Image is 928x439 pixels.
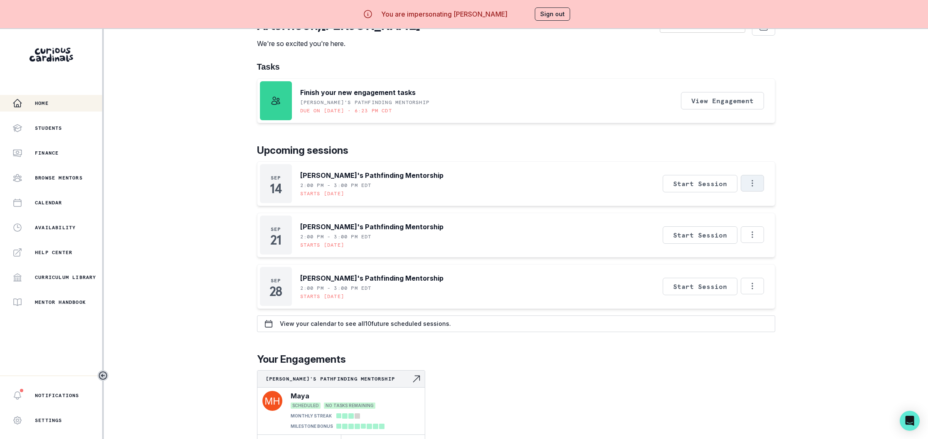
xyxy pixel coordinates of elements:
p: [PERSON_NAME]'s Pathfinding Mentorship [300,99,430,106]
p: Sep [271,277,281,284]
p: Availability [35,224,76,231]
p: Students [35,125,62,131]
button: Start Session [663,226,737,244]
p: Help Center [35,249,72,256]
p: Your Engagements [257,352,775,367]
p: Maya [291,391,309,401]
button: Start Session [663,175,737,192]
span: SCHEDULED [291,403,321,409]
p: Mentor Handbook [35,299,86,306]
img: svg [262,391,282,411]
p: [PERSON_NAME]'s Pathfinding Mentorship [300,222,443,232]
p: Notifications [35,392,79,399]
button: Sign out [535,7,570,21]
p: [PERSON_NAME]'s Pathfinding Mentorship [300,170,443,180]
p: Sep [271,226,281,233]
p: View your calendar to see all 10 future scheduled sessions. [280,320,451,327]
p: Settings [35,417,62,424]
button: Toggle sidebar [98,370,108,381]
p: Curriculum Library [35,274,96,281]
p: Home [35,100,49,107]
p: Finish your new engagement tasks [300,87,416,97]
span: NO TASKS REMAINING [324,403,375,409]
p: 2:00 PM - 3:00 PM EDT [300,285,372,291]
p: Starts [DATE] [300,293,345,300]
button: Options [741,278,764,294]
p: Upcoming sessions [257,143,775,158]
div: Open Intercom Messenger [900,411,920,431]
p: afternoon , [PERSON_NAME] [257,17,420,34]
svg: Navigate to engagement page [411,374,421,384]
button: Start Session [663,278,737,295]
img: Curious Cardinals Logo [29,48,73,62]
p: 14 [270,184,281,193]
p: Browse Mentors [35,175,83,181]
p: You are impersonating [PERSON_NAME] [381,9,507,19]
h1: Tasks [257,62,775,72]
p: Sep [271,175,281,181]
p: Calendar [35,199,62,206]
a: [PERSON_NAME]'s Pathfinding MentorshipNavigate to engagement pageMayaSCHEDULEDNO TASKS REMAININGM... [257,371,425,431]
p: 28 [269,287,282,296]
p: 21 [270,236,281,244]
p: [PERSON_NAME]'s Pathfinding Mentorship [300,273,443,283]
p: Starts [DATE] [300,242,345,248]
p: Finance [35,150,59,156]
p: MILESTONE BONUS [291,423,333,429]
button: View Engagement [681,92,764,109]
p: 2:00 PM - 3:00 PM EDT [300,233,372,240]
p: Due on [DATE] • 6:23 PM CDT [300,107,392,114]
p: We're so excited you're here. [257,39,420,49]
p: Starts [DATE] [300,190,345,197]
p: [PERSON_NAME]'s Pathfinding Mentorship [266,376,411,382]
p: 2:00 PM - 3:00 PM EDT [300,182,372,189]
button: Options [741,226,764,243]
p: MONTHLY STREAK [291,413,332,419]
button: Options [741,175,764,192]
